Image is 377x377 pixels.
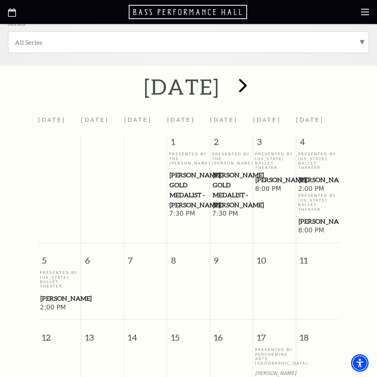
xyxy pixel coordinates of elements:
[298,226,337,235] span: 8:00 PM
[255,347,294,366] p: Presented By Performing Arts [GEOGRAPHIC_DATA]
[210,117,238,123] span: [DATE]
[296,136,339,152] span: 4
[296,320,339,347] span: 18
[40,294,79,304] span: [PERSON_NAME]
[253,243,296,271] span: 10
[40,270,79,289] p: Presented By [US_STATE] Ballet Theater
[167,243,210,271] span: 8
[298,193,337,212] p: Presented By [US_STATE] Ballet Theater
[212,210,251,218] span: 7:30 PM
[210,320,253,347] span: 16
[210,243,253,271] span: 9
[81,112,124,136] th: [DATE]
[38,320,81,347] span: 12
[38,243,81,271] span: 5
[144,74,219,99] h2: [DATE]
[8,6,16,18] a: Open this option
[255,152,294,170] p: Presented By [US_STATE] Ballet Theater
[253,136,296,152] span: 3
[169,210,208,218] span: 7:30 PM
[167,136,210,152] span: 1
[298,152,337,170] p: Presented By [US_STATE] Ballet Theater
[255,185,294,194] span: 8:00 PM
[299,175,337,185] span: [PERSON_NAME]
[351,354,369,372] div: Accessibility Menu
[81,243,124,271] span: 6
[167,320,210,347] span: 15
[296,117,324,123] span: [DATE]
[40,304,79,312] span: 2:00 PM
[38,112,81,136] th: [DATE]
[15,38,362,46] label: All Series
[81,320,124,347] span: 13
[167,117,195,123] span: [DATE]
[124,320,167,347] span: 14
[124,243,167,271] span: 7
[227,73,256,101] button: next
[212,152,251,165] p: Presented By The [PERSON_NAME]
[298,185,337,194] span: 2:00 PM
[253,320,296,347] span: 17
[255,175,293,185] span: [PERSON_NAME]
[170,170,207,210] span: [PERSON_NAME] Gold Medalist - [PERSON_NAME]
[210,136,253,152] span: 2
[296,243,339,271] span: 11
[124,112,167,136] th: [DATE]
[213,170,251,210] span: [PERSON_NAME] Gold Medalist - [PERSON_NAME]
[169,152,208,165] p: Presented By The [PERSON_NAME]
[253,117,281,123] span: [DATE]
[129,4,249,20] a: Open this option
[299,216,337,226] span: [PERSON_NAME]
